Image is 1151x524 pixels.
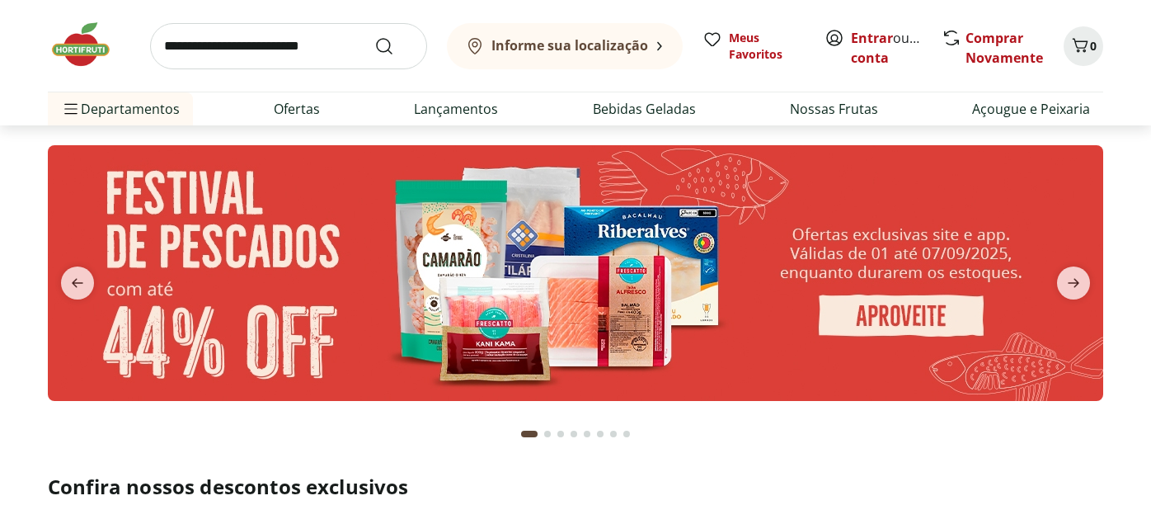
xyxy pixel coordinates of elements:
img: Hortifruti [48,20,130,69]
span: 0 [1090,38,1097,54]
button: Go to page 8 from fs-carousel [620,414,633,454]
button: Carrinho [1064,26,1103,66]
button: Go to page 2 from fs-carousel [541,414,554,454]
button: next [1044,267,1103,300]
button: Go to page 3 from fs-carousel [554,414,567,454]
h2: Confira nossos descontos exclusivos [48,474,1103,500]
a: Bebidas Geladas [593,99,696,119]
button: Informe sua localização [447,23,683,69]
span: Departamentos [61,89,180,129]
a: Nossas Frutas [790,99,878,119]
button: Menu [61,89,81,129]
button: Submit Search [374,36,414,56]
a: Lançamentos [414,99,498,119]
button: Go to page 4 from fs-carousel [567,414,580,454]
a: Criar conta [851,29,942,67]
a: Meus Favoritos [702,30,805,63]
img: pescados [48,145,1103,401]
a: Açougue e Peixaria [972,99,1090,119]
button: previous [48,267,107,300]
a: Ofertas [274,99,320,119]
button: Go to page 5 from fs-carousel [580,414,594,454]
button: Current page from fs-carousel [518,414,541,454]
a: Entrar [851,29,893,47]
button: Go to page 6 from fs-carousel [594,414,607,454]
a: Comprar Novamente [965,29,1043,67]
input: search [150,23,427,69]
span: ou [851,28,924,68]
span: Meus Favoritos [729,30,805,63]
b: Informe sua localização [491,36,648,54]
button: Go to page 7 from fs-carousel [607,414,620,454]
